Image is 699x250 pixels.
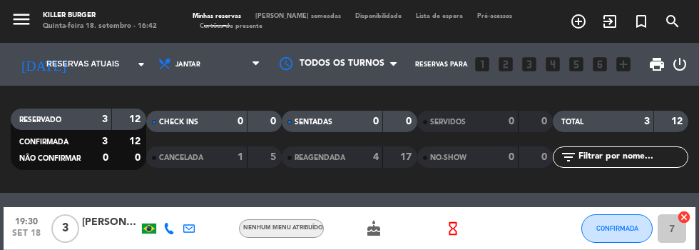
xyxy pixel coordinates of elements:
[19,116,61,124] span: RESERVADO
[648,56,665,73] span: print
[633,13,650,30] i: turned_in_not
[185,13,248,19] span: Minhas reservas
[248,13,348,19] span: [PERSON_NAME] semeadas
[430,154,466,161] span: NO-SHOW
[51,214,79,243] span: 3
[82,214,139,231] div: [PERSON_NAME]
[295,119,332,126] span: SENTADAS
[43,11,157,21] div: Killer Burger
[46,58,119,71] span: Reservas atuais
[677,210,691,224] i: cancel
[544,55,562,74] i: looks_4
[193,23,270,29] span: Cartões de presente
[373,116,379,126] strong: 0
[103,153,108,163] strong: 0
[135,153,143,163] strong: 0
[373,152,379,162] strong: 4
[295,154,345,161] span: REAGENDADA
[159,154,203,161] span: CANCELADA
[348,13,409,19] span: Disponibilidade
[581,214,653,243] button: CONFIRMADA
[43,21,157,32] div: Quinta-feira 18. setembro - 16:42
[159,119,198,126] span: CHECK INS
[129,136,143,146] strong: 12
[409,13,470,19] span: Lista de espera
[19,155,81,162] span: NÃO CONFIRMAR
[11,9,32,30] i: menu
[430,119,466,126] span: SERVIDOS
[671,116,685,126] strong: 12
[520,55,539,74] i: looks_3
[9,212,44,229] span: 19:30
[671,43,688,86] div: LOG OUT
[560,149,577,166] i: filter_list
[601,13,618,30] i: exit_to_app
[133,56,150,73] i: arrow_drop_down
[567,55,586,74] i: looks_5
[473,55,491,74] i: looks_one
[577,149,688,165] input: Filtrar por nome...
[541,152,550,162] strong: 0
[671,56,688,73] i: power_settings_new
[644,116,650,126] strong: 3
[406,116,414,126] strong: 0
[541,116,550,126] strong: 0
[496,55,515,74] i: looks_two
[19,139,68,146] span: CONFIRMADA
[270,152,279,162] strong: 5
[509,116,514,126] strong: 0
[102,136,108,146] strong: 3
[238,152,243,162] strong: 1
[591,55,609,74] i: looks_6
[570,13,587,30] i: add_circle_outline
[11,50,76,79] i: [DATE]
[243,225,323,231] span: Nenhum menu atribuído
[270,116,279,126] strong: 0
[400,152,414,162] strong: 17
[415,61,468,69] span: Reservas para
[561,119,583,126] span: TOTAL
[102,114,108,124] strong: 3
[11,9,32,34] button: menu
[614,55,633,74] i: add_box
[9,229,44,245] span: set 18
[509,152,514,162] strong: 0
[129,114,143,124] strong: 12
[596,224,638,232] span: CONFIRMADA
[175,61,200,69] span: Jantar
[445,221,461,236] i: hourglass_empty
[664,13,681,30] i: search
[365,220,382,237] i: cake
[238,116,243,126] strong: 0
